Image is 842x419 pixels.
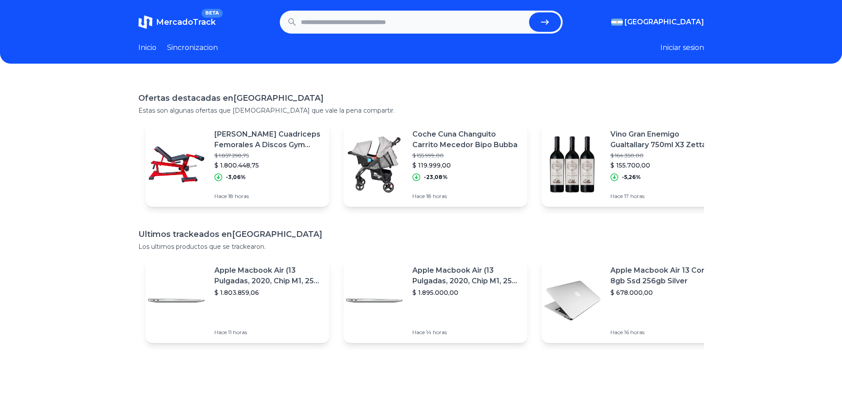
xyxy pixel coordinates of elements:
[138,15,152,29] img: MercadoTrack
[145,133,207,195] img: Featured image
[610,193,718,200] p: Hace 17 horas
[343,133,405,195] img: Featured image
[541,258,725,343] a: Featured imageApple Macbook Air 13 Core I5 8gb Ssd 256gb Silver$ 678.000,00Hace 16 horas
[412,129,520,150] p: Coche Cuna Changuito Carrito Mecedor Bipo Bubba
[214,129,322,150] p: [PERSON_NAME] Cuadriceps Femorales A Discos Gym Genetic
[541,270,603,331] img: Featured image
[541,133,603,195] img: Featured image
[611,19,623,26] img: Argentina
[424,174,448,181] p: -23,08%
[138,42,156,53] a: Inicio
[412,152,520,159] p: $ 155.999,00
[343,258,527,343] a: Featured imageApple Macbook Air (13 Pulgadas, 2020, Chip M1, 256 Gb De Ssd, 8 Gb De Ram) - Plata$...
[138,242,704,251] p: Los ultimos productos que se trackearon.
[138,15,216,29] a: MercadoTrackBETA
[412,288,520,297] p: $ 1.895.000,00
[541,122,725,207] a: Featured imageVino Gran Enemigo Gualtallary 750ml X3 Zetta Bebidas$ 164.350,00$ 155.700,00-5,26%H...
[412,265,520,286] p: Apple Macbook Air (13 Pulgadas, 2020, Chip M1, 256 Gb De Ssd, 8 Gb De Ram) - Plata
[412,329,520,336] p: Hace 14 horas
[202,9,222,18] span: BETA
[611,17,704,27] button: [GEOGRAPHIC_DATA]
[610,288,718,297] p: $ 678.000,00
[610,329,718,336] p: Hace 16 horas
[156,17,216,27] span: MercadoTrack
[138,92,704,104] h1: Ofertas destacadas en [GEOGRAPHIC_DATA]
[660,42,704,53] button: Iniciar sesion
[622,174,641,181] p: -5,26%
[343,122,527,207] a: Featured imageCoche Cuna Changuito Carrito Mecedor Bipo Bubba$ 155.999,00$ 119.999,00-23,08%Hace ...
[167,42,218,53] a: Sincronizacion
[138,106,704,115] p: Estas son algunas ofertas que [DEMOGRAPHIC_DATA] que vale la pena compartir.
[610,161,718,170] p: $ 155.700,00
[214,193,322,200] p: Hace 18 horas
[610,129,718,150] p: Vino Gran Enemigo Gualtallary 750ml X3 Zetta Bebidas
[145,122,329,207] a: Featured image[PERSON_NAME] Cuadriceps Femorales A Discos Gym Genetic$ 1.857.298,75$ 1.800.448,75...
[226,174,246,181] p: -3,06%
[145,270,207,331] img: Featured image
[610,152,718,159] p: $ 164.350,00
[138,228,704,240] h1: Ultimos trackeados en [GEOGRAPHIC_DATA]
[145,258,329,343] a: Featured imageApple Macbook Air (13 Pulgadas, 2020, Chip M1, 256 Gb De Ssd, 8 Gb De Ram) - Plata$...
[412,161,520,170] p: $ 119.999,00
[343,270,405,331] img: Featured image
[610,265,718,286] p: Apple Macbook Air 13 Core I5 8gb Ssd 256gb Silver
[214,329,322,336] p: Hace 11 horas
[214,265,322,286] p: Apple Macbook Air (13 Pulgadas, 2020, Chip M1, 256 Gb De Ssd, 8 Gb De Ram) - Plata
[412,193,520,200] p: Hace 18 horas
[625,17,704,27] span: [GEOGRAPHIC_DATA]
[214,288,322,297] p: $ 1.803.859,06
[214,152,322,159] p: $ 1.857.298,75
[214,161,322,170] p: $ 1.800.448,75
